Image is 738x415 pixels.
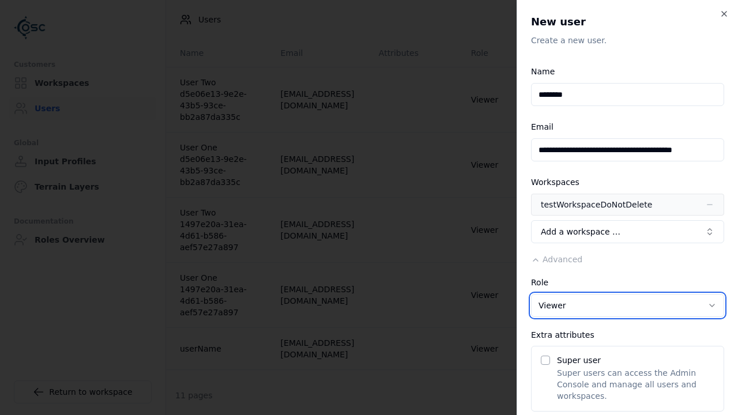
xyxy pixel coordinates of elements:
p: Super users can access the Admin Console and manage all users and workspaces. [557,367,714,402]
span: Add a workspace … [541,226,620,237]
label: Name [531,67,555,76]
h2: New user [531,14,724,30]
label: Workspaces [531,178,579,187]
div: Extra attributes [531,331,724,339]
div: testWorkspaceDoNotDelete [541,199,652,210]
label: Email [531,122,553,131]
span: Advanced [543,255,582,264]
p: Create a new user. [531,35,724,46]
button: Advanced [531,254,582,265]
label: Role [531,278,548,287]
label: Super user [557,356,601,365]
